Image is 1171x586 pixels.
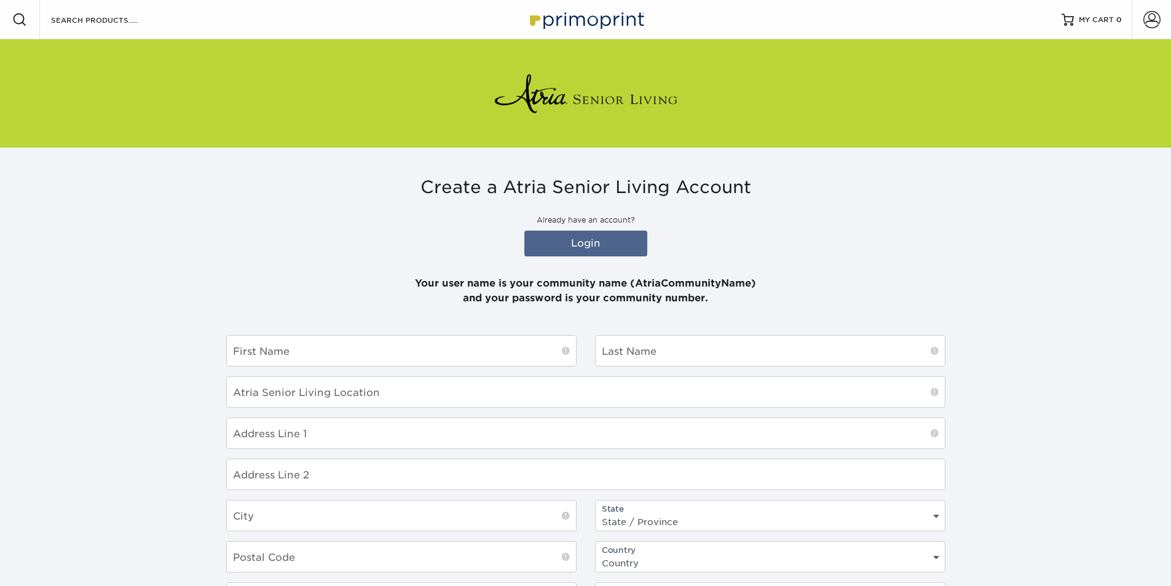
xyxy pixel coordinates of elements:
p: Your user name is your community name (AtriaCommunityName) and your password is your community nu... [226,261,945,306]
img: Primoprint [524,6,647,33]
h3: Create a Atria Senior Living Account [226,177,945,198]
input: SEARCH PRODUCTS..... [50,12,170,27]
span: MY CART [1079,15,1114,25]
p: Already have an account? [226,215,945,226]
a: Login [524,231,647,256]
span: 0 [1116,15,1122,24]
img: Atria Senior Living [494,69,678,118]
